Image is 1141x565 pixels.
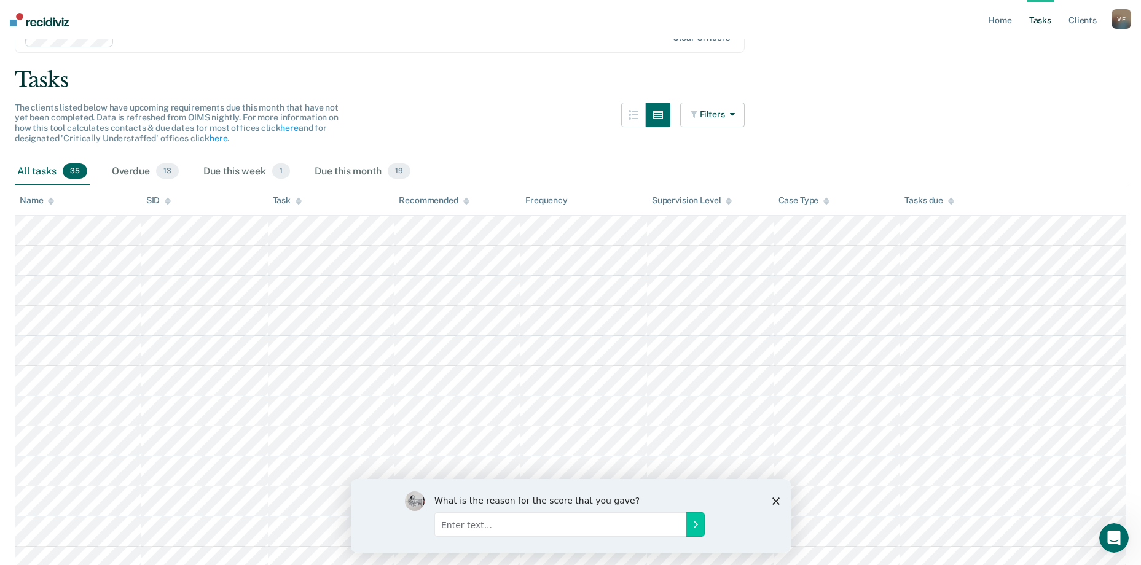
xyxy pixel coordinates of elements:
div: Recommended [399,195,469,206]
span: 13 [156,163,179,179]
div: Tasks [15,68,1126,93]
div: Due this week1 [201,158,292,185]
div: Tasks due [904,195,954,206]
div: V F [1112,9,1131,29]
span: 19 [388,163,410,179]
img: Recidiviz [10,13,69,26]
iframe: Intercom live chat [1099,523,1129,553]
span: 35 [63,163,87,179]
div: Supervision Level [652,195,732,206]
a: here [280,123,298,133]
span: 1 [272,163,290,179]
div: Name [20,195,54,206]
button: Filters [680,103,745,127]
div: SID [146,195,171,206]
span: The clients listed below have upcoming requirements due this month that have not yet been complet... [15,103,339,143]
div: Overdue13 [109,158,181,185]
div: Frequency [525,195,568,206]
div: Case Type [778,195,830,206]
a: here [210,133,227,143]
div: All tasks35 [15,158,90,185]
iframe: Survey by Kim from Recidiviz [351,479,791,553]
div: Due this month19 [312,158,413,185]
button: VF [1112,9,1131,29]
div: Task [273,195,302,206]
